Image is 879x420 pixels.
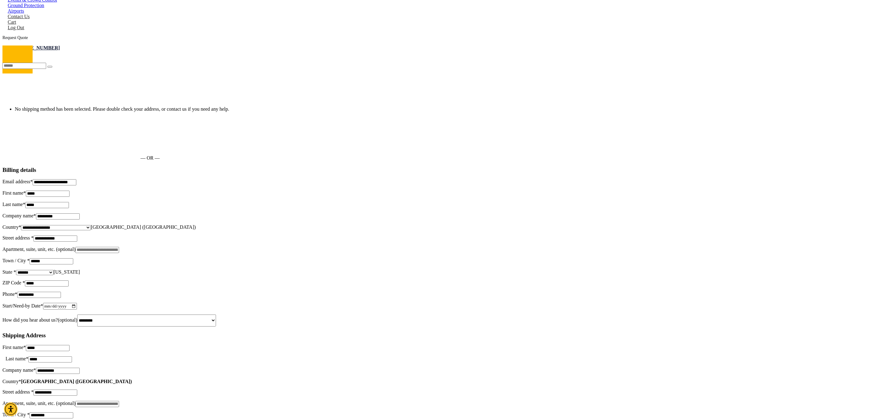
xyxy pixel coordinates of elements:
span: (optional) [58,317,77,323]
div: Accessibility Menu [4,402,18,416]
a: Ground Protection [2,3,50,8]
iframe: Secure express checkout frame [1,116,299,133]
label: State [2,269,16,275]
a: [PHONE_NUMBER] [15,45,60,50]
label: Last name [6,356,28,361]
li: No shipping method has been selected. Please double check your address, or contact us if you need... [15,106,298,112]
a: Log Out [2,25,30,30]
span: Country [91,224,196,230]
label: First name [2,190,26,196]
span: Shipping Address [2,332,46,339]
label: Email address [2,179,33,184]
span: (optional) [56,401,75,406]
span: Mississippi [54,269,80,275]
div: Request Quote [2,35,877,40]
label: Apartment, suite, unit, etc. [2,247,75,252]
label: Apartment, suite, unit, etc. [2,401,75,406]
label: Phone [2,291,17,297]
p: — OR — [2,155,298,161]
label: Last name [2,202,25,207]
a: Contact Us [2,14,35,19]
span: (optional) [56,247,75,252]
button: Search [47,66,52,68]
label: Company name [2,213,36,218]
label: Town / City [2,258,30,263]
a: Airports [2,8,29,14]
label: Street address [2,389,34,394]
label: ZIP Code [2,280,25,285]
label: First name [2,345,26,350]
a: Cart [2,19,22,25]
label: Country [2,379,21,384]
span: United States (US) [91,224,196,230]
label: Street address [2,235,34,240]
label: How did you hear about us? [2,317,77,323]
h3: Billing details [2,167,298,173]
label: Company name [2,367,36,373]
label: Country [2,224,21,230]
label: Start/Need-by Date [2,303,43,308]
span: State/Province [54,269,80,275]
strong: [GEOGRAPHIC_DATA] ([GEOGRAPHIC_DATA]) [21,379,132,384]
iframe: Secure express checkout frame [1,132,299,149]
